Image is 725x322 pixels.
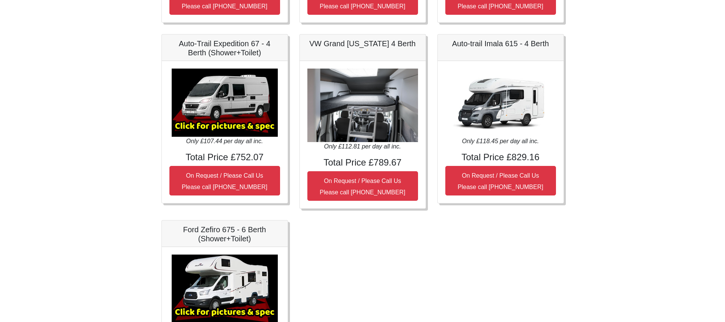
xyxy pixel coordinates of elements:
button: On Request / Please Call UsPlease call [PHONE_NUMBER] [169,166,280,195]
h4: Total Price £752.07 [169,152,280,163]
small: On Request / Please Call Us Please call [PHONE_NUMBER] [320,178,406,195]
i: Only £112.81 per day all inc. [324,143,401,150]
img: Auto-trail Imala 615 - 4 Berth [448,69,554,137]
small: On Request / Please Call Us Please call [PHONE_NUMBER] [458,172,543,190]
button: On Request / Please Call UsPlease call [PHONE_NUMBER] [307,171,418,201]
h4: Total Price £789.67 [307,157,418,168]
h4: Total Price £829.16 [445,152,556,163]
button: On Request / Please Call UsPlease call [PHONE_NUMBER] [445,166,556,195]
h5: Auto-trail Imala 615 - 4 Berth [445,39,556,48]
h5: Ford Zefiro 675 - 6 Berth (Shower+Toilet) [169,225,280,243]
h5: Auto-Trail Expedition 67 - 4 Berth (Shower+Toilet) [169,39,280,57]
img: Auto-Trail Expedition 67 - 4 Berth (Shower+Toilet) [172,69,278,137]
small: On Request / Please Call Us Please call [PHONE_NUMBER] [182,172,268,190]
i: Only £118.45 per day all inc. [462,138,539,144]
i: Only £107.44 per day all inc. [186,138,263,144]
h5: VW Grand [US_STATE] 4 Berth [307,39,418,48]
img: VW Grand California 4 Berth [307,69,418,142]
